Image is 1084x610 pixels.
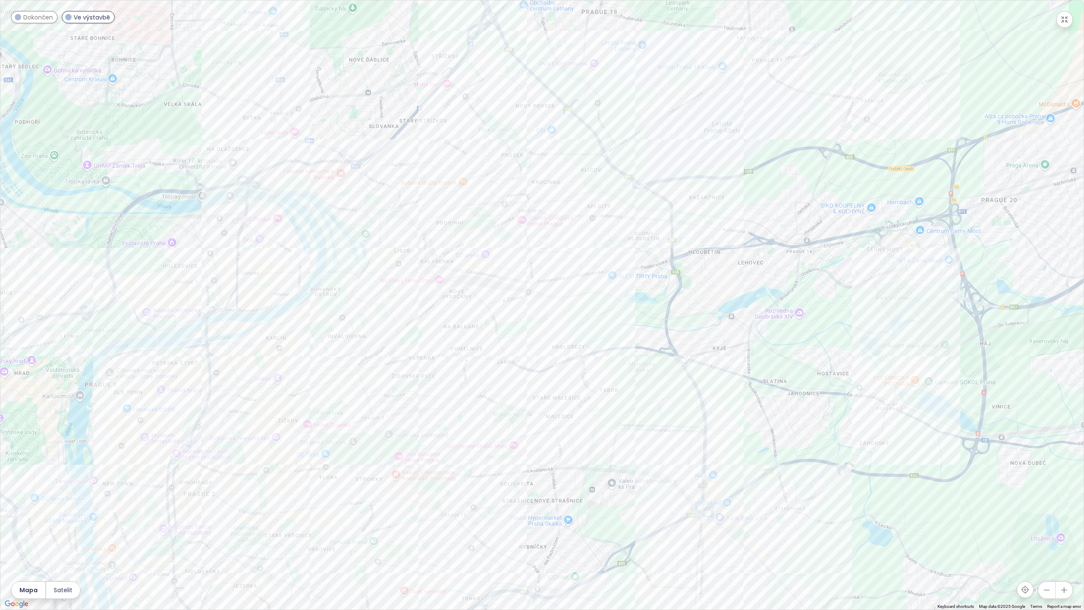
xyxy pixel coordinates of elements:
button: Satelit [46,582,80,599]
span: Satelit [54,585,72,595]
button: Keyboard shortcuts [937,604,974,610]
span: Ve výstavbě [74,13,110,22]
span: Map data ©2025 Google [979,604,1025,609]
img: Google [3,599,30,610]
span: Dokončen [23,13,53,22]
a: Open this area in Google Maps (opens a new window) [3,599,30,610]
span: Mapa [19,585,38,595]
a: Terms (opens in new tab) [1030,604,1042,609]
button: Mapa [11,582,45,599]
a: Report a map error [1047,604,1081,609]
